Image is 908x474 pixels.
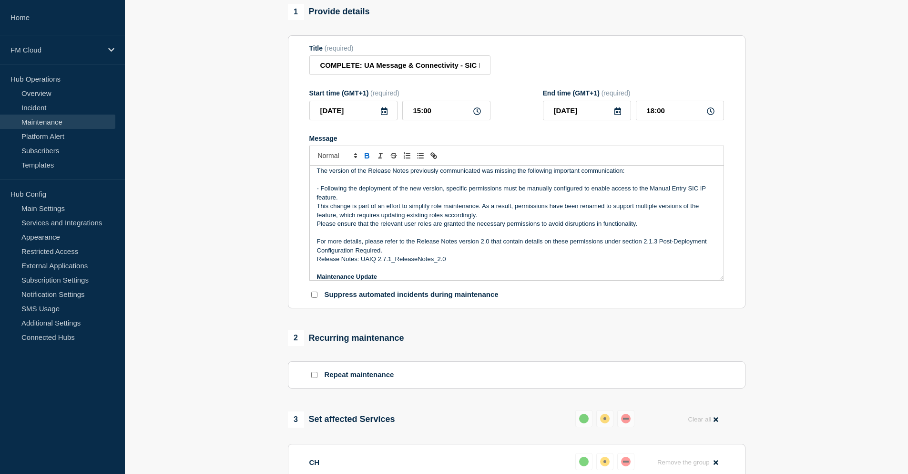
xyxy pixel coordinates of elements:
div: down [621,457,631,466]
button: Toggle strikethrough text [387,150,400,161]
div: affected [600,457,610,466]
div: up [579,457,589,466]
div: down [621,414,631,423]
button: down [617,453,634,470]
p: CH [309,458,320,466]
input: Repeat maintenance [311,372,317,378]
div: Set affected Services [288,411,395,428]
span: 2 [288,330,304,346]
button: Toggle bulleted list [414,150,427,161]
button: Remove the group [652,453,724,472]
strong: Maintenance Update [317,273,377,280]
div: Title [309,44,490,52]
span: (required) [325,44,354,52]
span: 3 [288,411,304,428]
button: up [575,453,592,470]
button: down [617,410,634,427]
input: HH:MM [402,101,490,120]
span: 1 [288,4,304,20]
p: Suppress automated incidents during maintenance [325,290,499,299]
div: Message [310,166,724,280]
div: affected [600,414,610,423]
input: Suppress automated incidents during maintenance [311,292,317,298]
input: Title [309,55,490,75]
input: YYYY-MM-DD [309,101,398,120]
span: (required) [370,89,399,97]
button: up [575,410,592,427]
input: HH:MM [636,101,724,120]
p: This change is part of an effort to simplify role maintenance. As a result, permissions have been... [317,202,716,220]
p: For more details, please refer to the Release Notes version 2.0 that contain details on these per... [317,237,716,255]
p: Please ensure that the relevant user roles are granted the necessary permissions to avoid disrupt... [317,220,716,228]
button: affected [596,410,613,427]
span: Remove the group [657,459,710,466]
button: Clear all [682,410,724,429]
p: - Following the deployment of the new version, specific permissions must be manually configured t... [317,184,716,202]
p: Repeat maintenance [325,370,394,379]
div: up [579,414,589,423]
input: YYYY-MM-DD [543,101,631,120]
button: Toggle bold text [360,150,374,161]
div: End time (GMT+1) [543,89,724,97]
p: Release Notes: UAIQ 2.7.1_ReleaseNotes_2.0 [317,255,716,263]
button: Toggle italic text [374,150,387,161]
span: (required) [602,89,631,97]
div: Message [309,135,724,142]
button: affected [596,453,613,470]
button: Toggle ordered list [400,150,414,161]
div: Recurring maintenance [288,330,404,346]
div: Provide details [288,4,370,20]
button: Toggle link [427,150,440,161]
p: The version of the Release Notes previously communicated was missing the following important comm... [317,167,716,175]
div: Start time (GMT+1) [309,89,490,97]
p: FM Cloud [10,46,102,54]
span: Font size [314,150,360,161]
